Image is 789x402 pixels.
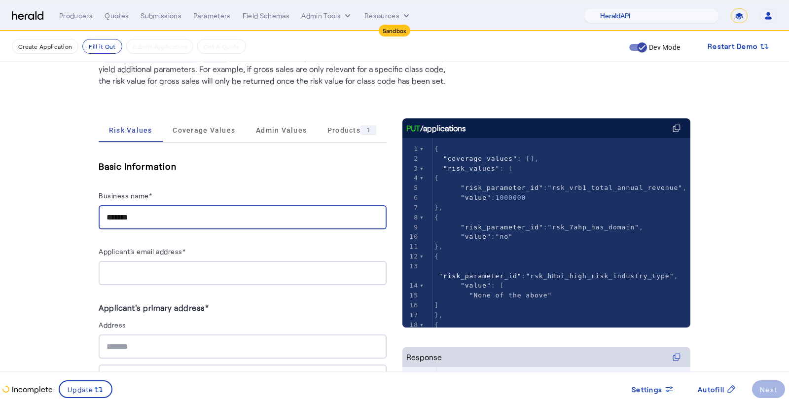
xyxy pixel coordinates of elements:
[434,155,539,162] span: : [],
[439,272,522,280] span: "risk_parameter_id"
[624,380,682,398] button: Settings
[402,154,420,164] div: 2
[173,127,235,134] span: Coverage Values
[402,320,420,330] div: 18
[402,232,420,242] div: 10
[434,243,443,250] span: },
[698,384,724,395] span: Autofill
[364,11,411,21] button: Resources dropdown menu
[461,194,491,201] span: "value"
[12,11,43,21] img: Herald Logo
[379,25,411,37] div: Sandbox
[461,223,543,231] span: "risk_parameter_id"
[402,164,420,174] div: 3
[59,11,93,21] div: Producers
[406,122,466,134] div: /applications
[434,311,443,319] span: },
[434,253,439,260] span: {
[402,310,420,320] div: 17
[526,272,674,280] span: "rsk_h8oi_high_risk_industry_type"
[99,159,387,174] h5: Basic Information
[700,37,777,55] button: Restart Demo
[12,39,78,54] button: Create Application
[434,233,513,240] span: :
[402,222,420,232] div: 9
[402,193,420,203] div: 6
[193,11,231,21] div: Parameters
[68,384,94,395] span: Update
[197,39,246,54] button: Get A Quote
[301,11,353,21] button: internal dropdown menu
[548,184,683,191] span: "rsk_vrb1_total_annual_revenue"
[82,39,122,54] button: Fill it Out
[402,261,420,271] div: 13
[632,384,662,395] span: Settings
[402,242,420,252] div: 11
[360,125,376,135] div: 1
[402,213,420,222] div: 8
[402,291,420,300] div: 15
[327,125,376,135] span: Products
[109,127,152,134] span: Risk Values
[402,252,420,261] div: 12
[434,214,439,221] span: {
[10,383,53,395] p: Incomplete
[690,380,744,398] button: Autofill
[443,165,500,172] span: "risk_values"
[141,11,181,21] div: Submissions
[434,301,439,309] span: ]
[461,233,491,240] span: "value"
[99,303,209,312] label: Applicant's primary address*
[496,233,513,240] span: "no"
[443,155,517,162] span: "coverage_values"
[469,292,552,299] span: "None of the above"
[434,174,439,182] span: {
[243,11,290,21] div: Field Schemas
[256,127,307,134] span: Admin Values
[99,247,185,256] label: Applicant's email address*
[434,223,644,231] span: : ,
[434,194,526,201] span: :
[434,165,513,172] span: : [
[126,39,193,54] button: Submit Application
[99,321,126,329] label: Address
[461,184,543,191] span: "risk_parameter_id"
[461,282,491,289] span: "value"
[434,321,439,329] span: {
[647,42,680,52] label: Dev Mode
[496,194,526,201] span: 1000000
[105,11,129,21] div: Quotes
[434,145,439,152] span: {
[434,204,443,211] span: },
[402,183,420,193] div: 5
[402,281,420,291] div: 14
[708,40,757,52] span: Restart Demo
[434,184,687,191] span: : ,
[406,351,442,363] div: Response
[406,122,420,134] span: PUT
[402,144,420,154] div: 1
[59,380,112,398] button: Update
[402,203,420,213] div: 7
[402,300,420,310] div: 16
[548,223,639,231] span: "rsk_7ahp_has_domain"
[434,262,678,280] span: : ,
[402,173,420,183] div: 4
[434,282,504,289] span: : [
[99,191,152,200] label: Business name*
